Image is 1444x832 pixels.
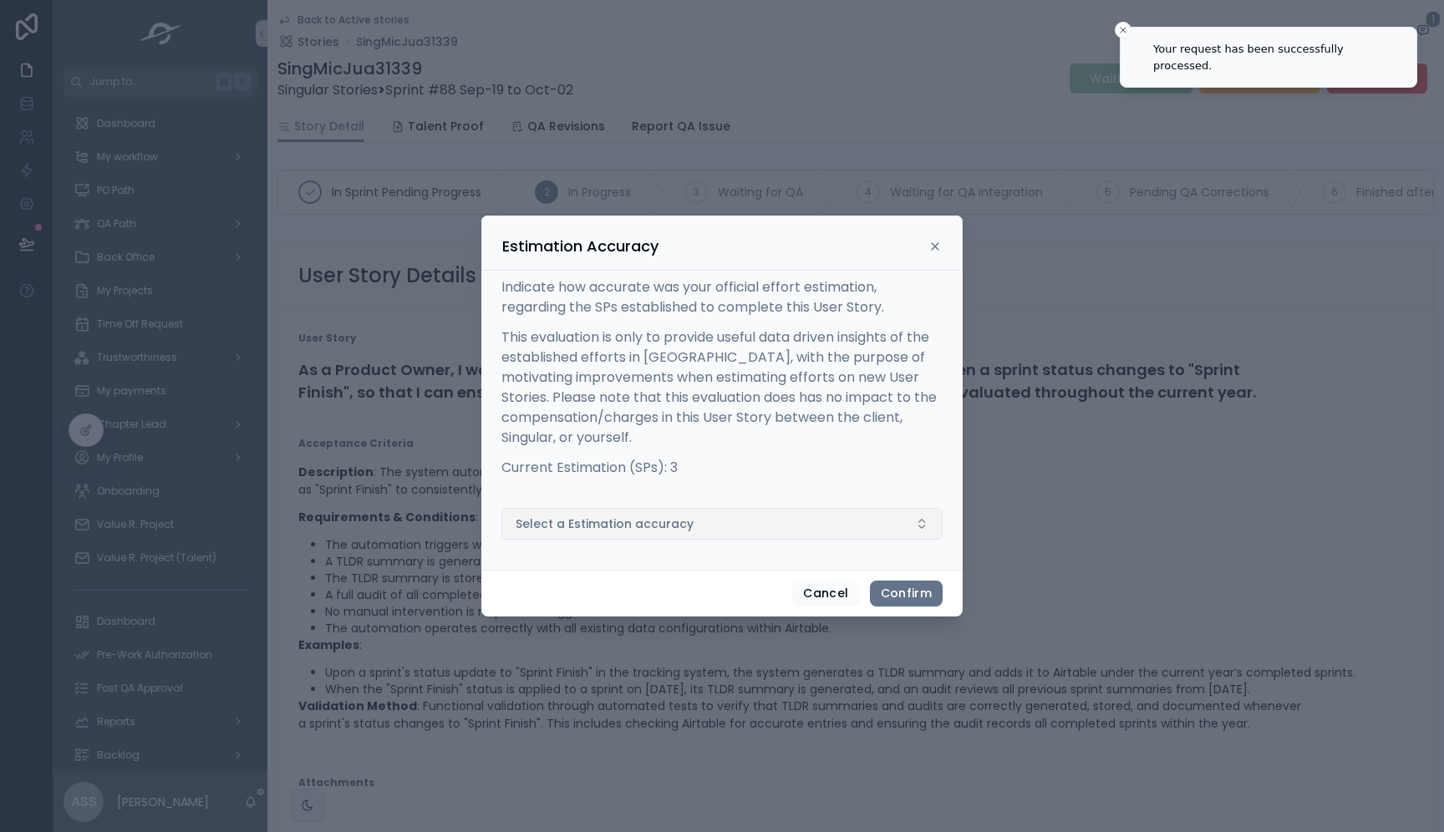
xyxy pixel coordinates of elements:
[1153,41,1403,74] div: Your request has been successfully processed.
[1115,22,1131,38] button: Close toast
[792,581,859,607] button: Cancel
[501,508,943,540] button: Select Button
[516,515,694,532] span: Select a Estimation accuracy
[501,327,943,448] p: This evaluation is only to provide useful data driven insights of the established efforts in [GEO...
[870,581,943,607] button: Confirm
[502,236,658,256] h3: Estimation Accuracy
[501,277,943,317] p: Indicate how accurate was your official effort estimation, regarding the SPs established to compl...
[501,458,943,478] p: Current Estimation (SPs): 3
